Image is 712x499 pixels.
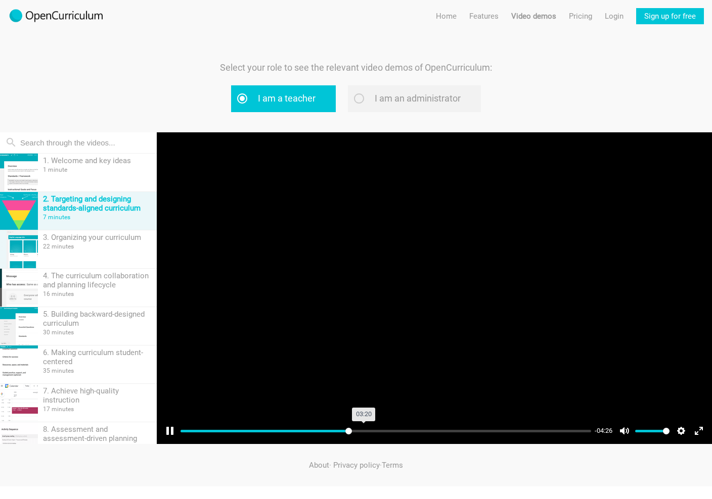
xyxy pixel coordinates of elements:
div: 30 minutes [43,329,152,336]
a: Sign up for free [636,8,704,24]
a: Video demos [511,8,556,24]
div: 35 minutes [43,367,152,374]
a: Terms [382,461,403,470]
label: I am an administrator [348,85,481,112]
label: I am a teacher [231,85,336,112]
div: 8. Assessment and assessment-driven planning [43,425,152,443]
a: Pricing [569,8,592,24]
div: 4. The curriculum collaboration and planning lifecycle [43,271,152,289]
div: 1 minute [43,166,152,173]
a: Features [469,8,499,24]
div: Current time [592,425,615,436]
img: 2017-logo-m.png [8,8,104,24]
input: Volume [635,426,670,436]
a: Login [605,8,624,24]
div: 7. Achieve high-quality instruction [43,386,152,405]
a: About [309,461,329,470]
div: 5. Building backward-designed curriculum [43,310,152,328]
a: Home [436,8,457,24]
div: 3. Organizing your curriculum [43,233,152,242]
div: 6. Making curriculum student-centered [43,348,152,366]
div: 17 minutes [43,406,152,413]
div: 7 minutes [43,214,152,221]
div: · · [53,444,659,486]
a: Privacy policy [333,461,380,470]
div: 13 minutes [43,444,152,451]
input: Seek [181,426,591,436]
div: 16 minutes [43,290,152,297]
p: Select your role to see the relevant video demos of OpenCurriculum: [189,61,523,75]
button: Pause [162,423,178,439]
div: 2. Targeting and designing standards-aligned curriculum [43,194,152,213]
div: 1. Welcome and key ideas [43,156,152,165]
div: 22 minutes [43,243,152,250]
